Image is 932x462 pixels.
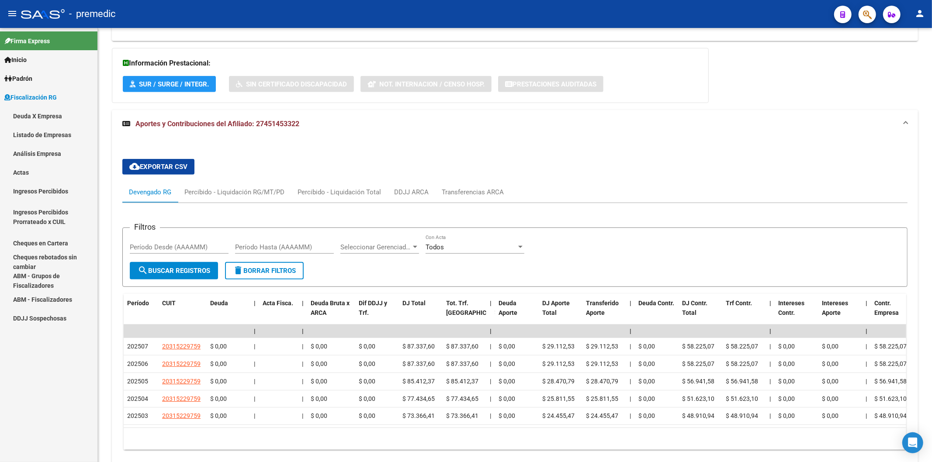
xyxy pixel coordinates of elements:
datatable-header-cell: | [250,294,259,332]
span: Período [127,300,149,307]
datatable-header-cell: Deuda Aporte [495,294,539,332]
datatable-header-cell: CUIT [159,294,207,332]
datatable-header-cell: Deuda [207,294,250,332]
div: Devengado RG [129,187,171,197]
span: $ 0,00 [311,412,327,419]
span: $ 87.337,60 [402,360,435,367]
button: Borrar Filtros [225,262,304,279]
datatable-header-cell: DJ Contr. Total [679,294,722,332]
datatable-header-cell: DJ Total [399,294,443,332]
span: | [490,343,491,350]
datatable-header-cell: Dif DDJJ y Trf. [355,294,399,332]
datatable-header-cell: | [626,294,635,332]
span: Tot. Trf. [GEOGRAPHIC_DATA] [446,300,506,317]
span: Seleccionar Gerenciador [340,243,411,251]
span: $ 28.470,79 [586,378,618,385]
span: | [490,300,492,307]
span: $ 0,00 [359,412,375,419]
span: 202504 [127,395,148,402]
span: - premedic [69,4,116,24]
span: | [254,343,255,350]
span: 20315229759 [162,412,201,419]
span: $ 0,00 [311,378,327,385]
span: $ 0,00 [778,360,795,367]
span: | [866,395,867,402]
span: $ 0,00 [499,378,515,385]
mat-icon: delete [233,265,243,276]
span: | [302,343,303,350]
div: Percibido - Liquidación RG/MT/PD [184,187,284,197]
span: $ 0,00 [359,360,375,367]
span: $ 29.112,53 [542,343,575,350]
span: $ 0,00 [210,412,227,419]
span: $ 25.811,55 [542,395,575,402]
span: $ 0,00 [210,378,227,385]
span: 20315229759 [162,343,201,350]
span: 202505 [127,378,148,385]
span: Firma Express [4,36,50,46]
span: $ 0,00 [822,412,838,419]
span: $ 0,00 [210,360,227,367]
span: | [254,300,256,307]
datatable-header-cell: | [766,294,775,332]
span: Padrón [4,74,32,83]
span: | [302,300,304,307]
span: | [302,360,303,367]
datatable-header-cell: DJ Aporte Total [539,294,582,332]
span: $ 58.225,07 [726,343,758,350]
span: $ 56.941,58 [726,378,758,385]
datatable-header-cell: | [862,294,871,332]
span: $ 87.337,60 [402,343,435,350]
span: $ 25.811,55 [586,395,618,402]
span: | [769,343,771,350]
span: | [490,395,491,402]
button: Exportar CSV [122,159,194,175]
span: $ 0,00 [210,395,227,402]
span: | [630,360,631,367]
span: SUR / SURGE / INTEGR. [139,80,209,88]
mat-icon: person [915,8,925,19]
span: $ 0,00 [822,395,838,402]
mat-expansion-panel-header: Aportes y Contribuciones del Afiliado: 27451453322 [112,110,918,138]
span: $ 48.910,94 [682,412,714,419]
datatable-header-cell: Transferido Aporte [582,294,626,332]
span: Prestaciones Auditadas [513,80,596,88]
span: Acta Fisca. [263,300,293,307]
h3: Información Prestacional: [123,57,698,69]
span: Intereses Aporte [822,300,848,317]
span: 202507 [127,343,148,350]
span: | [254,378,255,385]
span: | [866,412,867,419]
span: $ 0,00 [638,360,655,367]
mat-icon: cloud_download [129,161,140,172]
span: $ 0,00 [638,378,655,385]
span: | [769,378,771,385]
span: $ 0,00 [359,395,375,402]
span: Contr. Empresa [874,300,899,317]
span: $ 85.412,37 [446,378,478,385]
span: DJ Aporte Total [542,300,570,317]
span: $ 77.434,65 [402,395,435,402]
button: Buscar Registros [130,262,218,279]
span: | [630,395,631,402]
button: Prestaciones Auditadas [498,76,603,92]
mat-icon: search [138,265,148,276]
span: $ 0,00 [778,412,795,419]
span: Not. Internacion / Censo Hosp. [379,80,485,88]
span: $ 58.225,07 [682,360,714,367]
span: Exportar CSV [129,163,187,171]
span: $ 0,00 [499,360,515,367]
span: $ 0,00 [359,378,375,385]
span: $ 51.623,10 [682,395,714,402]
span: Borrar Filtros [233,267,296,275]
mat-icon: menu [7,8,17,19]
span: $ 0,00 [638,395,655,402]
span: | [769,328,771,334]
span: Buscar Registros [138,267,210,275]
span: | [254,360,255,367]
span: | [490,412,491,419]
span: | [490,378,491,385]
span: | [769,395,771,402]
datatable-header-cell: Trf Contr. [722,294,766,332]
span: $ 77.434,65 [446,395,478,402]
